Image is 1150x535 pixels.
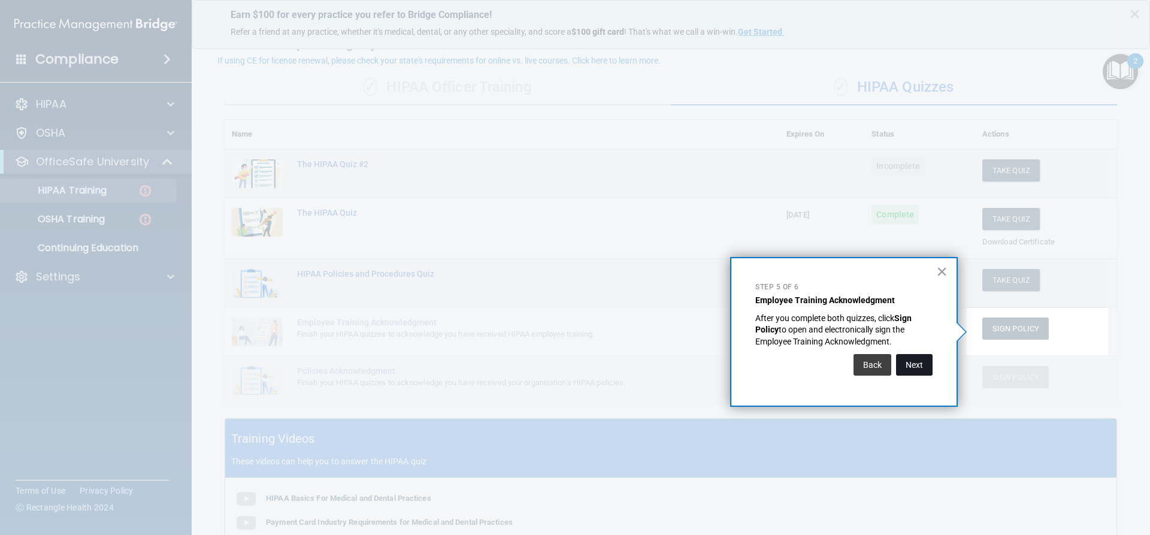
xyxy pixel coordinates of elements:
button: Sign Policy [982,318,1049,340]
button: Next [896,354,933,376]
button: Back [854,354,891,376]
span: to open and electronically sign the Employee Training Acknowledgment. [755,325,906,346]
strong: Employee Training Acknowledgment [755,295,895,305]
p: Step 5 of 6 [755,282,933,292]
span: After you complete both quizzes, click [755,313,894,323]
button: Close [936,262,948,281]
